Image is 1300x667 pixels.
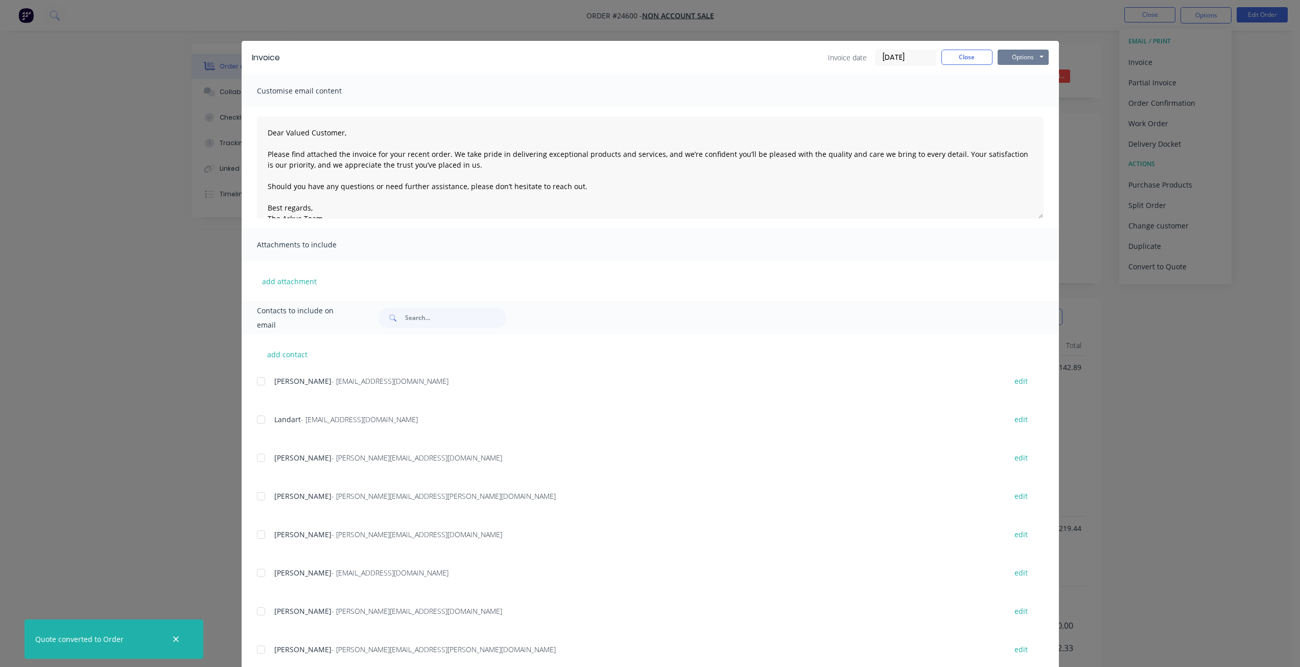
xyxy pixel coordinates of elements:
span: [PERSON_NAME] [274,645,332,654]
input: Search... [405,308,506,328]
span: - [PERSON_NAME][EMAIL_ADDRESS][DOMAIN_NAME] [332,530,502,539]
span: - [PERSON_NAME][EMAIL_ADDRESS][DOMAIN_NAME] [332,453,502,463]
span: [PERSON_NAME] [274,491,332,501]
span: - [PERSON_NAME][EMAIL_ADDRESS][PERSON_NAME][DOMAIN_NAME] [332,645,556,654]
button: add contact [257,347,318,362]
span: [PERSON_NAME] [274,606,332,616]
span: [PERSON_NAME] [274,376,332,386]
textarea: Dear Valued Customer, Please find attached the invoice for your recent order. We take pride in de... [257,117,1044,219]
button: Close [941,50,992,65]
span: [PERSON_NAME] [274,530,332,539]
button: edit [1008,527,1034,541]
span: Landart [274,415,301,424]
span: [PERSON_NAME] [274,568,332,578]
button: edit [1008,412,1034,426]
button: edit [1008,374,1034,388]
button: edit [1008,566,1034,580]
span: - [EMAIL_ADDRESS][DOMAIN_NAME] [301,415,418,424]
span: Invoice date [828,52,867,63]
button: add attachment [257,273,322,289]
div: Quote converted to Order [35,634,124,645]
span: Customise email content [257,84,369,98]
span: - [PERSON_NAME][EMAIL_ADDRESS][PERSON_NAME][DOMAIN_NAME] [332,491,556,501]
span: [PERSON_NAME] [274,453,332,463]
span: Attachments to include [257,238,369,252]
button: Options [998,50,1049,65]
button: edit [1008,604,1034,618]
span: Contacts to include on email [257,304,353,332]
div: Invoice [252,52,280,64]
button: edit [1008,451,1034,465]
span: - [EMAIL_ADDRESS][DOMAIN_NAME] [332,568,448,578]
button: edit [1008,642,1034,656]
span: - [PERSON_NAME][EMAIL_ADDRESS][DOMAIN_NAME] [332,606,502,616]
button: edit [1008,489,1034,503]
span: - [EMAIL_ADDRESS][DOMAIN_NAME] [332,376,448,386]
